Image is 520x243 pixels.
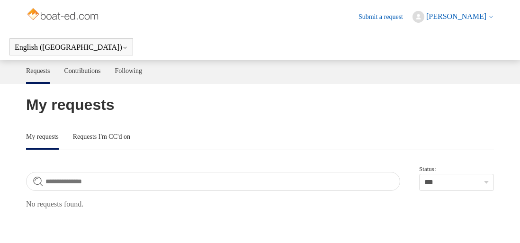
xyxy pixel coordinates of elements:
a: Submit a request [359,12,412,22]
a: Requests [26,60,50,82]
a: Contributions [64,60,100,82]
label: Status: [419,164,494,174]
button: [PERSON_NAME] [412,11,494,23]
h1: My requests [26,93,494,116]
p: No requests found. [26,198,494,210]
a: Following [115,60,142,82]
span: [PERSON_NAME] [426,12,486,20]
img: Boat-Ed Help Center home page [26,6,101,25]
a: My requests [26,126,59,148]
button: English ([GEOGRAPHIC_DATA]) [15,43,128,52]
a: Requests I'm CC'd on [73,126,130,148]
